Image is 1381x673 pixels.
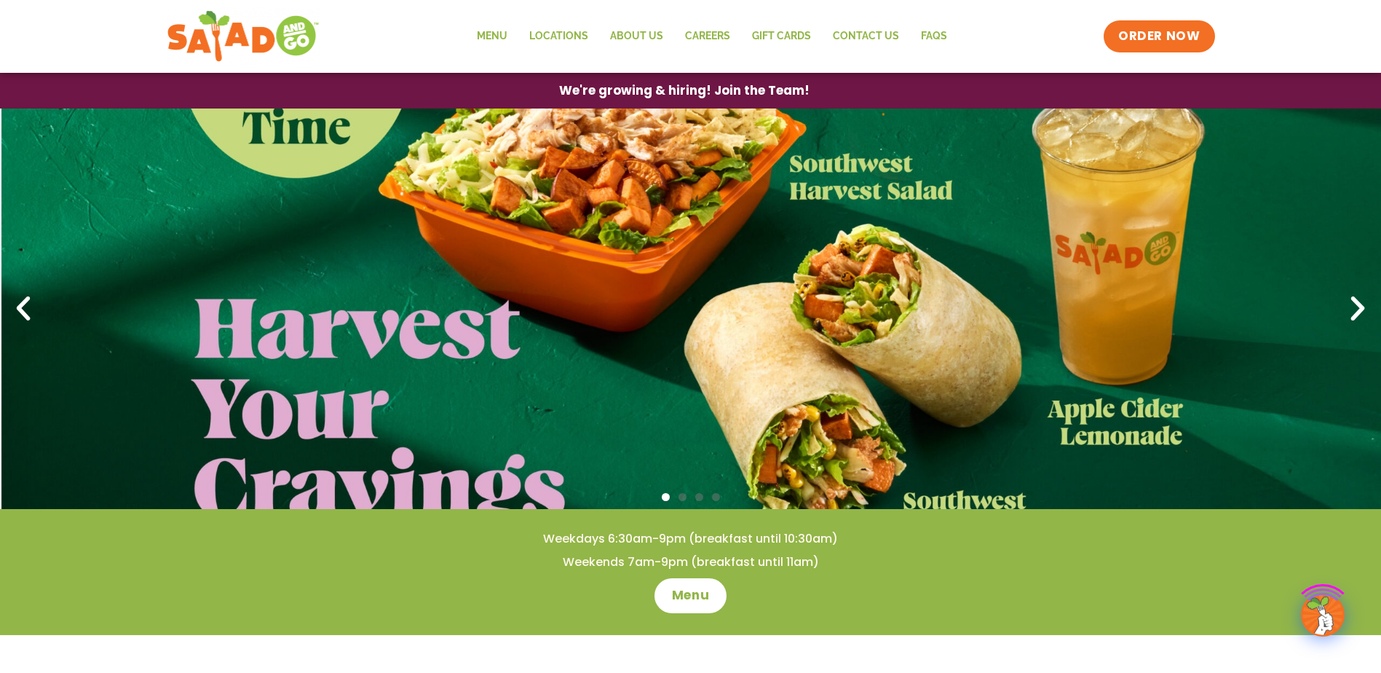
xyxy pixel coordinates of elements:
div: Next slide [1342,293,1374,325]
h4: Weekdays 6:30am-9pm (breakfast until 10:30am) [29,531,1352,547]
span: We're growing & hiring! Join the Team! [559,84,810,97]
span: Menu [672,587,709,605]
a: Menu [654,578,727,613]
a: ORDER NOW [1104,20,1214,52]
h4: Weekends 7am-9pm (breakfast until 11am) [29,554,1352,570]
a: We're growing & hiring! Join the Team! [537,74,831,108]
span: Go to slide 1 [662,493,670,501]
a: FAQs [910,20,958,53]
a: Contact Us [822,20,910,53]
a: About Us [599,20,674,53]
nav: Menu [466,20,958,53]
div: Previous slide [7,293,39,325]
a: GIFT CARDS [741,20,822,53]
span: Go to slide 4 [712,493,720,501]
a: Locations [518,20,599,53]
span: ORDER NOW [1118,28,1200,45]
img: new-SAG-logo-768×292 [167,7,320,66]
a: Menu [466,20,518,53]
span: Go to slide 3 [695,493,703,501]
span: Go to slide 2 [678,493,686,501]
a: Careers [674,20,741,53]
